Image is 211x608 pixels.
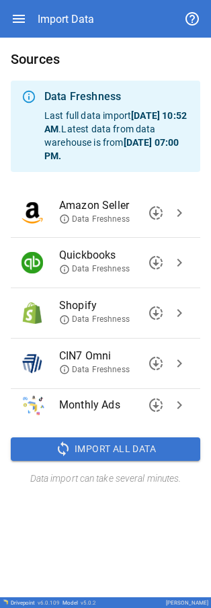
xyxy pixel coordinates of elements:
[11,472,200,486] h6: Data import can take several minutes.
[59,397,168,413] span: Monthly Ads
[166,600,208,606] div: [PERSON_NAME]
[22,302,43,324] img: Shopify
[11,437,200,462] button: Import All Data
[81,600,96,606] span: v 5.0.2
[44,137,179,161] b: [DATE] 07:00 PM .
[59,263,130,275] span: Data Freshness
[22,353,43,374] img: CIN7 Omni
[171,255,187,271] span: chevron_right
[11,600,60,606] div: Drivepoint
[22,394,46,416] img: Monthly Ads
[38,600,60,606] span: v 6.0.109
[148,397,164,413] span: downloading
[11,48,200,70] h6: Sources
[38,13,94,26] div: Import Data
[171,397,187,413] span: chevron_right
[148,305,164,321] span: downloading
[75,441,156,458] span: Import All Data
[44,109,189,163] p: Last full data import . Latest data from data warehouse is from
[59,198,168,214] span: Amazon Seller
[59,214,130,225] span: Data Freshness
[44,110,187,134] b: [DATE] 10:52 AM
[148,255,164,271] span: downloading
[22,202,43,224] img: Amazon Seller
[3,599,8,605] img: Drivepoint
[171,355,187,372] span: chevron_right
[22,252,43,273] img: Quickbooks
[62,600,96,606] div: Model
[148,355,164,372] span: downloading
[171,305,187,321] span: chevron_right
[148,205,164,221] span: downloading
[171,205,187,221] span: chevron_right
[59,247,168,263] span: Quickbooks
[59,364,130,376] span: Data Freshness
[59,314,130,325] span: Data Freshness
[59,298,168,314] span: Shopify
[44,89,189,105] div: Data Freshness
[55,441,71,457] span: sync
[59,348,168,364] span: CIN7 Omni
